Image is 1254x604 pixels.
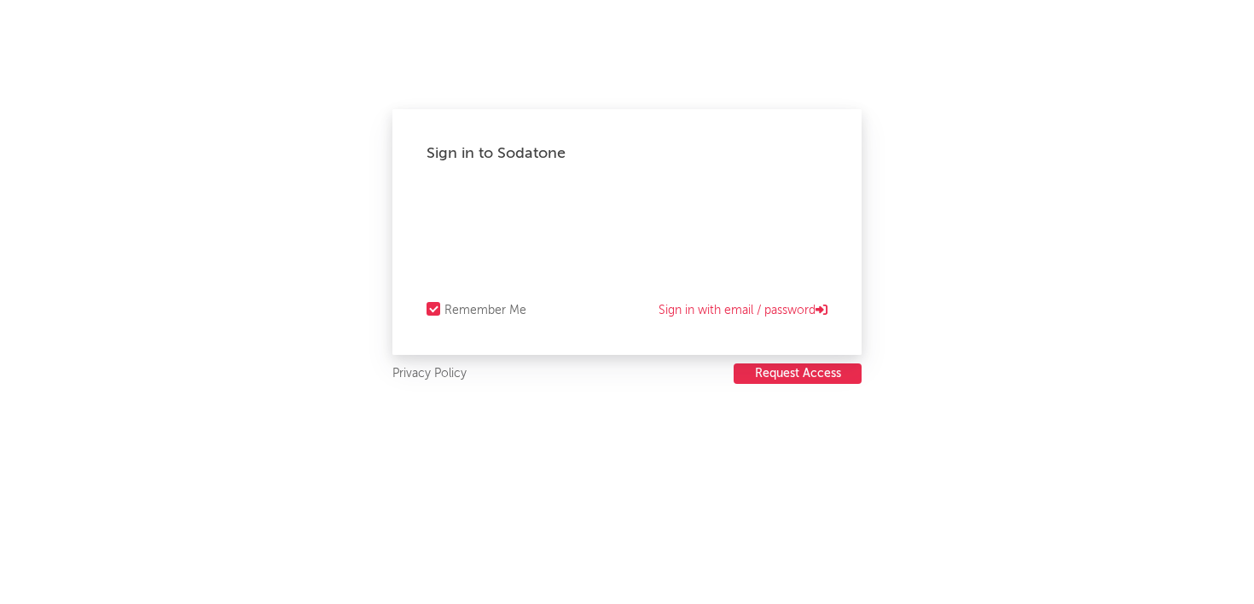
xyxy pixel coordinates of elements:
div: Remember Me [444,300,526,321]
button: Request Access [734,363,862,384]
a: Sign in with email / password [659,300,827,321]
div: Sign in to Sodatone [427,143,827,164]
a: Request Access [734,363,862,385]
a: Privacy Policy [392,363,467,385]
